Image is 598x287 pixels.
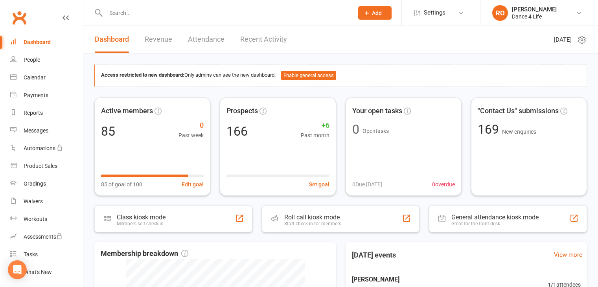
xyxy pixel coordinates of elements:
[101,71,581,80] div: Only admins can see the new dashboard.
[10,157,83,175] a: Product Sales
[240,26,287,53] a: Recent Activity
[10,210,83,228] a: Workouts
[10,51,83,69] a: People
[10,122,83,140] a: Messages
[10,246,83,263] a: Tasks
[117,213,166,221] div: Class kiosk mode
[301,120,329,131] span: +6
[502,129,536,135] span: New enquiries
[451,221,539,226] div: Great for the front desk
[554,250,582,259] a: View more
[24,57,40,63] div: People
[226,125,248,138] div: 166
[24,234,63,240] div: Assessments
[512,13,557,20] div: Dance 4 Life
[10,86,83,104] a: Payments
[10,175,83,193] a: Gradings
[352,274,499,285] span: [PERSON_NAME]
[101,248,188,259] span: Membership breakdown
[281,71,336,80] button: Enable general access
[24,145,55,151] div: Automations
[24,127,48,134] div: Messages
[103,7,348,18] input: Search...
[352,123,359,136] div: 0
[352,105,402,117] span: Your open tasks
[284,213,341,221] div: Roll call kiosk mode
[10,263,83,281] a: What's New
[24,198,43,204] div: Waivers
[24,216,47,222] div: Workouts
[309,180,329,189] button: Set goal
[145,26,172,53] a: Revenue
[101,72,184,78] strong: Access restricted to new dashboard:
[10,140,83,157] a: Automations
[178,120,204,131] span: 0
[24,110,43,116] div: Reports
[10,193,83,210] a: Waivers
[95,26,129,53] a: Dashboard
[352,180,382,189] span: 0 Due [DATE]
[24,39,51,45] div: Dashboard
[24,163,57,169] div: Product Sales
[492,5,508,21] div: RO
[424,4,445,22] span: Settings
[24,74,46,81] div: Calendar
[24,92,48,98] div: Payments
[358,6,392,20] button: Add
[182,180,204,189] button: Edit goal
[301,131,329,140] span: Past month
[478,122,502,137] span: 169
[101,105,153,117] span: Active members
[512,6,557,13] div: [PERSON_NAME]
[101,180,142,189] span: 85 of goal of 100
[478,105,559,117] span: "Contact Us" submissions
[24,251,38,258] div: Tasks
[346,248,402,262] h3: [DATE] events
[24,180,46,187] div: Gradings
[188,26,224,53] a: Attendance
[10,104,83,122] a: Reports
[10,69,83,86] a: Calendar
[9,8,29,28] a: Clubworx
[10,33,83,51] a: Dashboard
[24,269,52,275] div: What's New
[10,228,83,246] a: Assessments
[117,221,166,226] div: Members self check-in
[432,180,455,189] span: 0 overdue
[226,105,258,117] span: Prospects
[451,213,539,221] div: General attendance kiosk mode
[178,131,204,140] span: Past week
[101,125,115,138] div: 85
[554,35,572,44] span: [DATE]
[8,260,27,279] div: Open Intercom Messenger
[362,128,389,134] span: Open tasks
[284,221,341,226] div: Staff check-in for members
[372,10,382,16] span: Add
